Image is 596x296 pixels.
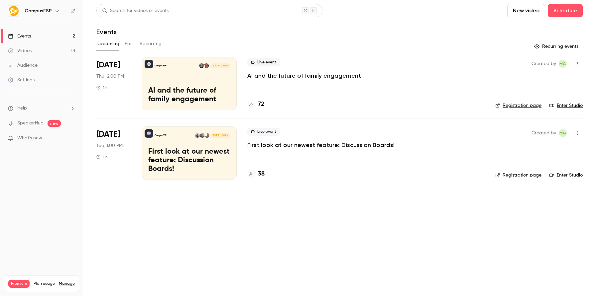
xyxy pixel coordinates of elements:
img: Tiffany Zheng [195,133,200,138]
span: Melissa Greiner [559,60,567,68]
button: New video [507,4,545,17]
p: CampusESP [155,134,167,137]
a: 38 [247,170,265,179]
span: What's new [17,135,42,142]
span: Live event [247,128,280,136]
a: AI and the future of family engagementCampusESPJames BrightDave Becker[DATE] 2:00 PMAI and the fu... [142,57,237,110]
span: [DATE] [96,129,120,140]
p: AI and the future of family engagement [148,87,230,104]
h1: Events [96,28,117,36]
button: Recurring events [531,41,583,52]
img: CampusESP [8,6,19,16]
span: Melissa Greiner [559,129,567,137]
span: new [48,120,61,127]
span: [DATE] 2:00 PM [210,63,230,68]
span: Tue, 1:00 PM [96,142,123,149]
h4: 38 [258,170,265,179]
p: CampusESP [155,64,167,67]
a: Enter Studio [549,172,583,179]
a: Enter Studio [549,102,583,109]
span: Thu, 2:00 PM [96,73,124,80]
div: Audience [8,62,38,69]
span: [DATE] 1:00 PM [211,133,230,138]
a: 72 [247,100,264,109]
img: Danielle Dreeszen [205,133,209,138]
li: help-dropdown-opener [8,105,75,112]
a: AI and the future of family engagement [247,72,361,80]
img: Dave Becker [199,63,204,68]
span: Created by [532,129,556,137]
span: MG [559,60,566,68]
div: 1 h [96,85,108,90]
button: Recurring [140,38,162,49]
h6: CampusESP [25,8,52,14]
span: Live event [247,58,280,66]
div: Videos [8,47,32,54]
img: James Bright [204,63,209,68]
button: Schedule [548,4,583,17]
span: MG [559,129,566,137]
span: [DATE] [96,60,120,70]
a: SpeakerHub [17,120,44,127]
a: Manage [59,281,75,286]
div: Sep 16 Tue, 1:00 PM (America/New York) [96,126,131,180]
div: 1 h [96,154,108,160]
p: First look at our newest feature: Discussion Boards! [148,148,230,173]
div: Settings [8,77,35,83]
div: Events [8,33,31,39]
span: Created by [532,60,556,68]
a: Registration page [495,102,541,109]
span: Plan usage [34,281,55,286]
a: First look at our newest feature: Discussion Boards!CampusESPDanielle DreeszenGavin GrivnaTiffany... [142,126,237,180]
h4: 72 [258,100,264,109]
div: Search for videos or events [102,7,169,14]
span: Help [17,105,27,112]
button: Past [125,38,134,49]
a: Registration page [495,172,541,179]
button: Upcoming [96,38,119,49]
span: Premium [8,280,30,288]
div: Sep 11 Thu, 2:00 PM (America/New York) [96,57,131,110]
a: First look at our newest feature: Discussion Boards! [247,141,395,149]
img: Gavin Grivna [200,133,204,138]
